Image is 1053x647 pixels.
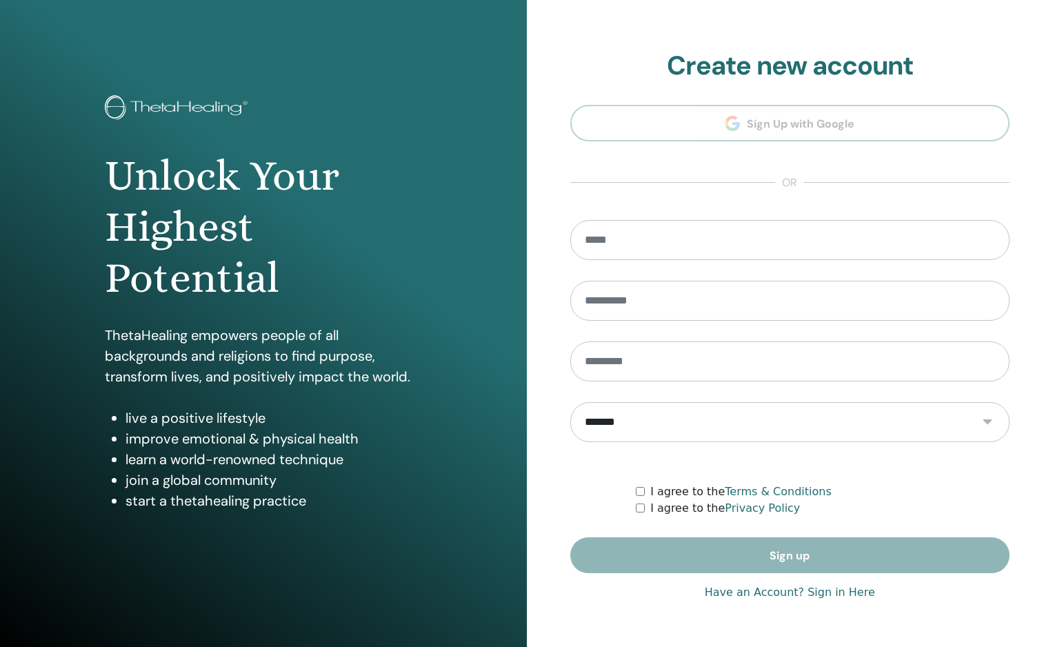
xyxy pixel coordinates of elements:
[725,485,831,498] a: Terms & Conditions
[650,500,800,517] label: I agree to the
[126,449,421,470] li: learn a world-renowned technique
[705,584,875,601] a: Have an Account? Sign in Here
[570,50,1010,82] h2: Create new account
[126,408,421,428] li: live a positive lifestyle
[105,325,421,387] p: ThetaHealing empowers people of all backgrounds and religions to find purpose, transform lives, a...
[725,501,800,515] a: Privacy Policy
[126,428,421,449] li: improve emotional & physical health
[105,150,421,304] h1: Unlock Your Highest Potential
[126,490,421,511] li: start a thetahealing practice
[775,175,804,191] span: or
[650,484,832,500] label: I agree to the
[126,470,421,490] li: join a global community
